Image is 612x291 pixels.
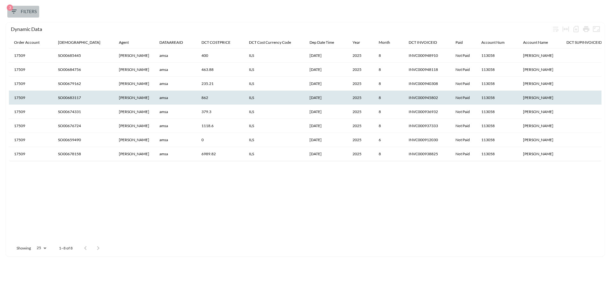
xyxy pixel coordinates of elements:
[9,147,53,161] th: 17509
[476,147,518,161] th: 113058
[374,77,404,91] th: 8
[591,24,601,34] button: Fullscreen
[33,244,49,252] div: 25
[374,63,404,77] th: 8
[404,49,450,63] th: INVC000948910
[404,77,450,91] th: INVC000940308
[518,63,561,77] th: מאסטר דילס
[304,105,347,119] th: 08/16/2025
[114,91,154,105] th: Ori Shavit
[347,77,374,91] th: 2025
[119,39,137,46] span: Agent
[518,133,561,147] th: מאסטר דילס
[114,147,154,161] th: Ori Shavit
[455,39,463,46] div: Paid
[9,63,53,77] th: 17509
[347,147,374,161] th: 2025
[159,39,191,46] span: DATAAREAID
[353,39,368,46] span: Year
[571,24,581,34] div: Number of rows selected for download: 8
[196,147,244,161] th: 6989.82
[119,39,129,46] div: Agent
[523,39,548,46] div: Account Name
[154,91,196,105] th: amsa
[196,49,244,63] th: 400
[114,133,154,147] th: Ori Shavit
[114,77,154,91] th: Ori Shavit
[518,147,561,161] th: מאסטר דילס
[476,49,518,63] th: 113058
[244,105,304,119] th: ILS
[347,49,374,63] th: 2025
[9,91,53,105] th: 17509
[518,91,561,105] th: מאסטר דילס
[347,119,374,133] th: 2025
[244,91,304,105] th: ILS
[450,49,476,63] th: Not Paid
[347,63,374,77] th: 2025
[581,24,591,34] div: Print
[196,119,244,133] th: 1118.6
[53,63,114,77] th: SO00684756
[196,91,244,105] th: 862
[114,105,154,119] th: Shaked Shlomo
[244,133,304,147] th: ILS
[154,105,196,119] th: amsa
[523,39,556,46] span: Account Name
[114,49,154,63] th: Ori Shavit
[53,133,114,147] th: SO00659490
[374,105,404,119] th: 8
[14,39,40,46] div: Order Account
[154,133,196,147] th: amsa
[450,119,476,133] th: Not Paid
[518,49,561,63] th: מאסטר דילס
[196,133,244,147] th: 0
[304,49,347,63] th: 08/24/2025
[481,39,513,46] span: Account Num
[114,63,154,77] th: Shlomi Bergic
[154,77,196,91] th: amsa
[58,39,100,46] div: Salesid
[347,133,374,147] th: 2025
[374,133,404,147] th: 6
[9,49,53,63] th: 17509
[561,24,571,34] div: Toggle table layout between fixed and auto (default: auto)
[409,39,445,46] span: DCT INVOICEID
[476,119,518,133] th: 113058
[201,39,230,46] div: DCT COSTPRICE
[481,39,505,46] div: Account Num
[9,77,53,91] th: 17509
[374,49,404,63] th: 8
[244,77,304,91] th: ILS
[114,119,154,133] th: Aviram Masas
[53,119,114,133] th: SO00676724
[404,147,450,161] th: INVC000938825
[476,133,518,147] th: 113058
[304,147,347,161] th: 08/21/2025
[11,26,550,32] div: Dynamic Data
[476,91,518,105] th: 113058
[304,133,347,147] th: 06/17/2025
[379,39,390,46] div: Month
[244,49,304,63] th: ILS
[374,91,404,105] th: 8
[53,91,114,105] th: SO00683117
[9,133,53,147] th: 17509
[159,39,183,46] div: DATAAREAID
[476,63,518,77] th: 113058
[566,39,602,46] div: DCT SUPINVOICEID
[347,105,374,119] th: 2025
[7,4,13,11] span: 3
[201,39,239,46] span: DCT COSTPRICE
[154,147,196,161] th: amsa
[455,39,471,46] span: Paid
[404,133,450,147] th: INVC000912030
[53,147,114,161] th: SO00678158
[9,105,53,119] th: 17509
[404,105,450,119] th: INVC000936932
[450,63,476,77] th: Not Paid
[518,119,561,133] th: מאסטר דילס
[154,119,196,133] th: amsa
[404,119,450,133] th: INVC000937333
[53,49,114,63] th: SO00685445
